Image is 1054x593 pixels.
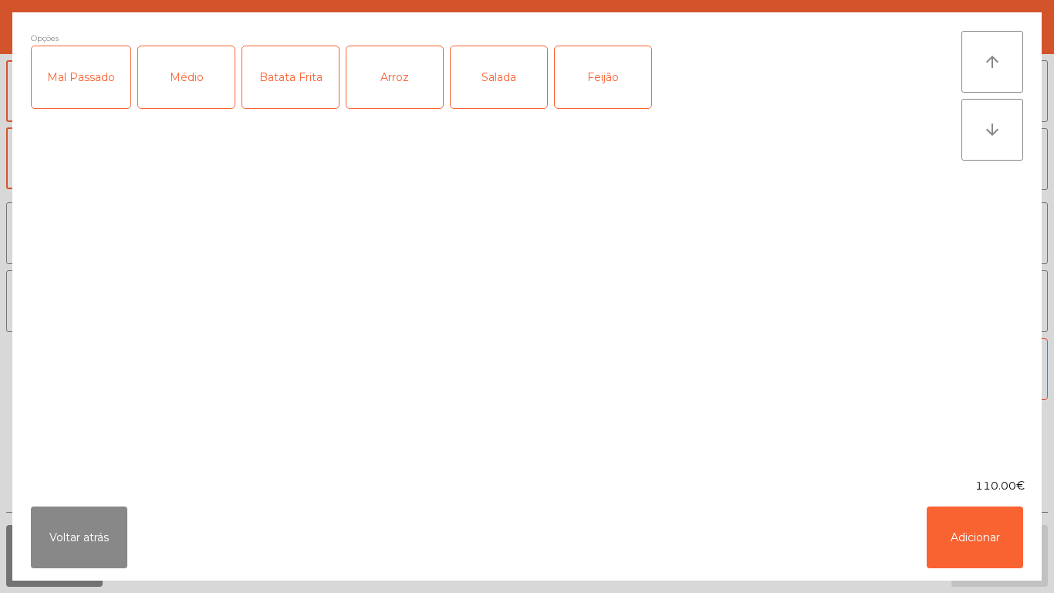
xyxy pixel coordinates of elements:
div: Salada [451,46,547,108]
div: Batata Frita [242,46,339,108]
span: Opções [31,31,59,46]
button: arrow_downward [961,99,1023,161]
div: Feijão [555,46,651,108]
button: Adicionar [927,507,1023,568]
div: 110.00€ [12,478,1042,494]
button: Voltar atrás [31,507,127,568]
div: Médio [138,46,235,108]
i: arrow_downward [983,120,1002,139]
i: arrow_upward [983,53,1002,71]
div: Mal Passado [32,46,130,108]
button: arrow_upward [961,31,1023,93]
div: Arroz [346,46,443,108]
